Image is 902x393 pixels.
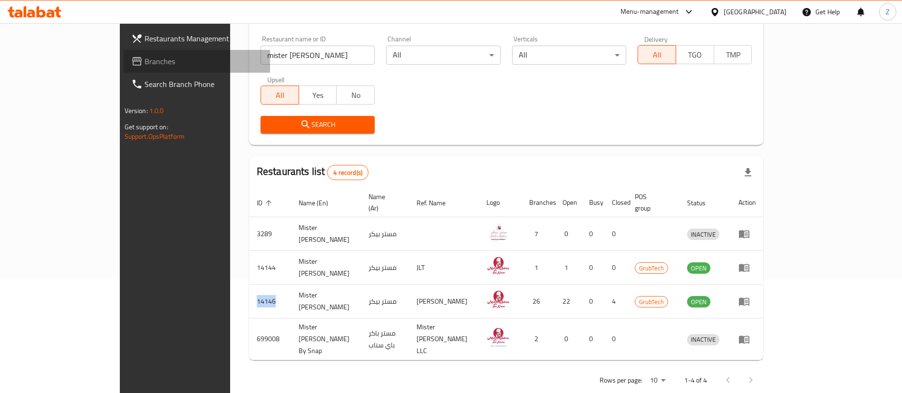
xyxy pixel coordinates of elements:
[582,188,604,217] th: Busy
[522,217,555,251] td: 7
[635,263,668,274] span: GrubTech
[486,220,510,244] img: Mister Baker
[145,78,263,90] span: Search Branch Phone
[738,228,756,240] div: Menu
[479,188,522,217] th: Logo
[642,48,672,62] span: All
[635,297,668,307] span: GrubTech
[361,318,409,360] td: مستر باكر باي سناب
[125,130,185,143] a: Support.OpsPlatform
[731,188,764,217] th: Action
[621,6,679,18] div: Menu-management
[604,251,627,285] td: 0
[409,251,479,285] td: JLT
[555,251,582,285] td: 1
[676,45,714,64] button: TGO
[145,33,263,44] span: Restaurants Management
[486,288,510,311] img: Mister Baker
[340,88,371,102] span: No
[261,86,299,105] button: All
[714,45,752,64] button: TMP
[687,334,719,345] div: INACTIVE
[687,197,718,209] span: Status
[299,197,340,209] span: Name (En)
[125,105,148,117] span: Version:
[361,285,409,318] td: مستر بيكر
[522,285,555,318] td: 26
[737,161,759,184] div: Export file
[512,46,626,65] div: All
[687,297,710,307] span: OPEN
[361,251,409,285] td: مستر بيكر
[522,188,555,217] th: Branches
[145,56,263,67] span: Branches
[604,188,627,217] th: Closed
[303,88,333,102] span: Yes
[124,73,271,96] a: Search Branch Phone
[261,116,375,134] button: Search
[409,318,479,360] td: Mister [PERSON_NAME] LLC
[299,86,337,105] button: Yes
[124,27,271,50] a: Restaurants Management
[268,119,367,131] span: Search
[600,374,642,386] p: Rows per page:
[604,217,627,251] td: 0
[486,254,510,278] img: Mister Baker
[328,168,368,177] span: 4 record(s)
[261,46,375,65] input: Search for restaurant name or ID..
[680,48,710,62] span: TGO
[738,262,756,273] div: Menu
[582,318,604,360] td: 0
[291,285,361,318] td: Mister [PERSON_NAME]
[486,326,510,349] img: Mister Baker By Snap
[522,251,555,285] td: 1
[265,88,295,102] span: All
[257,197,275,209] span: ID
[149,105,164,117] span: 1.0.0
[257,164,369,180] h2: Restaurants list
[644,36,668,42] label: Delivery
[291,318,361,360] td: Mister [PERSON_NAME] By Snap
[555,318,582,360] td: 0
[604,285,627,318] td: 4
[687,229,719,240] span: INACTIVE
[582,217,604,251] td: 0
[267,76,285,83] label: Upsell
[635,191,668,214] span: POS group
[555,217,582,251] td: 0
[646,374,669,388] div: Rows per page:
[738,296,756,307] div: Menu
[291,251,361,285] td: Mister [PERSON_NAME]
[738,334,756,345] div: Menu
[417,197,458,209] span: Ref. Name
[687,263,710,274] span: OPEN
[604,318,627,360] td: 0
[687,296,710,307] div: OPEN
[409,285,479,318] td: [PERSON_NAME]
[125,121,168,133] span: Get support on:
[724,7,786,17] div: [GEOGRAPHIC_DATA]
[249,188,764,360] table: enhanced table
[886,7,890,17] span: Z
[291,217,361,251] td: Mister [PERSON_NAME]
[555,188,582,217] th: Open
[582,251,604,285] td: 0
[124,50,271,73] a: Branches
[582,285,604,318] td: 0
[369,191,398,214] span: Name (Ar)
[684,374,707,386] p: 1-4 of 4
[522,318,555,360] td: 2
[687,334,719,345] span: INACTIVE
[336,86,375,105] button: No
[555,285,582,318] td: 22
[386,46,500,65] div: All
[718,48,748,62] span: TMP
[327,165,369,180] div: Total records count
[638,45,676,64] button: All
[361,217,409,251] td: مستر بيكر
